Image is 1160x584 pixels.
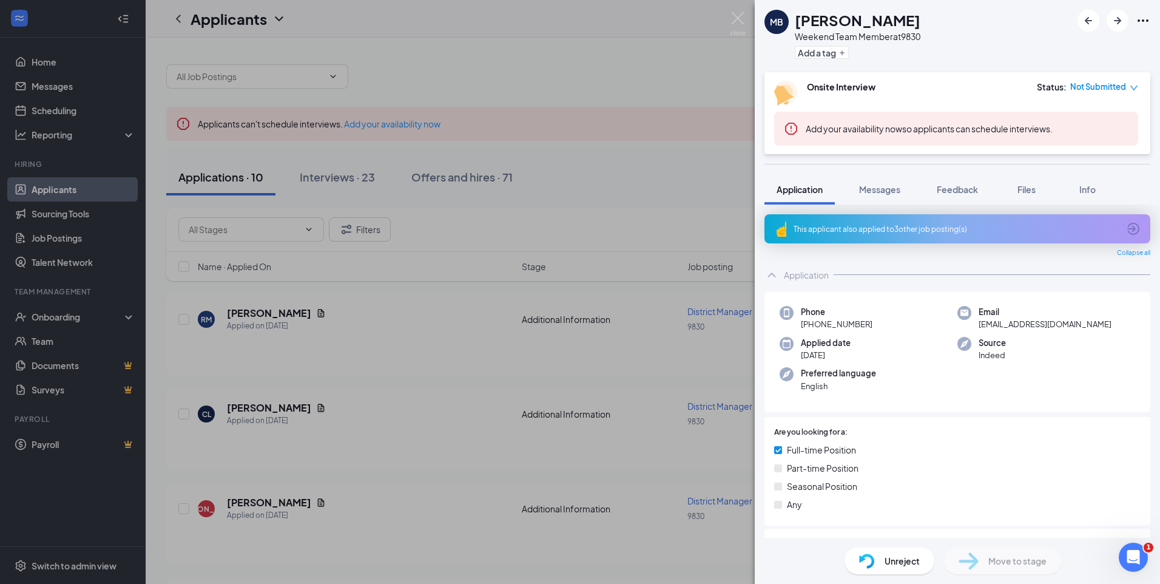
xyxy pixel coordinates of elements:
[801,380,876,392] span: English
[770,16,783,28] div: MB
[784,269,829,281] div: Application
[1079,184,1096,195] span: Info
[795,30,920,42] div: Weekend Team Member at 9830
[795,46,849,59] button: PlusAdd a tag
[979,318,1111,330] span: [EMAIL_ADDRESS][DOMAIN_NAME]
[1117,248,1150,258] span: Collapse all
[801,367,876,379] span: Preferred language
[777,184,823,195] span: Application
[806,123,1053,134] span: so applicants can schedule interviews.
[795,10,920,30] h1: [PERSON_NAME]
[1136,13,1150,28] svg: Ellipses
[1107,10,1128,32] button: ArrowRight
[979,337,1006,349] span: Source
[988,554,1047,568] span: Move to stage
[1017,184,1036,195] span: Files
[807,81,875,92] b: Onsite Interview
[1077,10,1099,32] button: ArrowLeftNew
[1081,13,1096,28] svg: ArrowLeftNew
[764,268,779,282] svg: ChevronUp
[787,443,856,457] span: Full-time Position
[838,49,846,56] svg: Plus
[801,318,872,330] span: [PHONE_NUMBER]
[801,349,851,361] span: [DATE]
[979,349,1006,361] span: Indeed
[787,498,802,511] span: Any
[784,121,798,136] svg: Error
[1110,13,1125,28] svg: ArrowRight
[1130,84,1138,92] span: down
[774,427,848,438] span: Are you looking for a:
[1119,543,1148,572] iframe: Intercom live chat
[979,306,1111,318] span: Email
[1070,81,1126,93] span: Not Submitted
[885,554,920,568] span: Unreject
[801,306,872,318] span: Phone
[859,184,900,195] span: Messages
[787,461,858,475] span: Part-time Position
[787,480,857,493] span: Seasonal Position
[794,224,1119,234] div: This applicant also applied to 3 other job posting(s)
[937,184,978,195] span: Feedback
[801,337,851,349] span: Applied date
[1037,81,1067,93] div: Status :
[806,123,902,135] button: Add your availability now
[1144,543,1153,552] span: 1
[1126,222,1141,236] svg: ArrowCircle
